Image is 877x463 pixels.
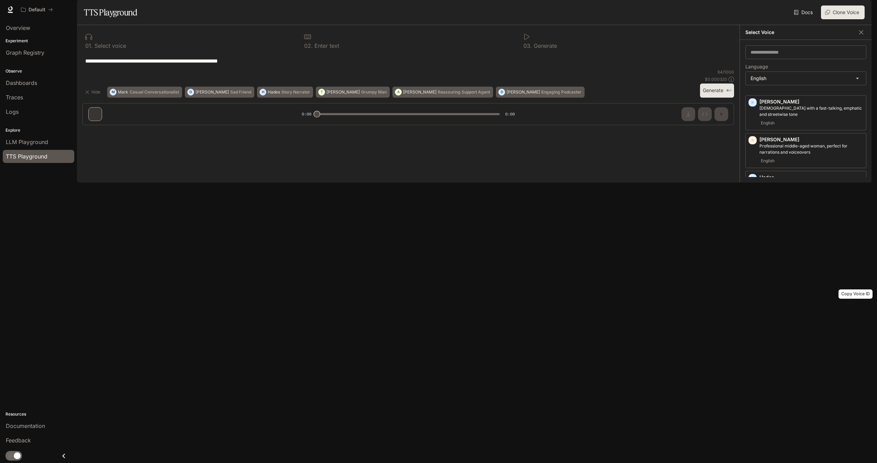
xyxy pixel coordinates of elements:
[745,64,768,69] p: Language
[118,90,128,94] p: Mark
[392,87,493,98] button: A[PERSON_NAME]Reassuring Support Agent
[726,89,731,93] p: ⌘⏎
[746,72,866,85] div: English
[185,87,254,98] button: O[PERSON_NAME]Sad Friend
[821,5,865,19] button: Clone Voice
[759,105,863,118] p: Male with a fast-talking, emphatic and streetwise tone
[281,90,310,94] p: Story Narrator
[196,90,229,94] p: [PERSON_NAME]
[313,43,339,48] p: Enter text
[110,87,116,98] div: M
[403,90,436,94] p: [PERSON_NAME]
[326,90,360,94] p: [PERSON_NAME]
[395,87,401,98] div: A
[316,87,390,98] button: T[PERSON_NAME]Grumpy Man
[700,84,734,98] button: Generate⌘⏎
[759,98,863,105] p: [PERSON_NAME]
[85,43,93,48] p: 0 1 .
[839,289,873,299] div: Copy Voice ID
[319,87,325,98] div: T
[532,43,557,48] p: Generate
[759,143,863,155] p: Professional middle-aged woman, perfect for narrations and voiceovers
[304,43,313,48] p: 0 2 .
[792,5,815,19] a: Docs
[499,87,505,98] div: D
[507,90,540,94] p: [PERSON_NAME]
[230,90,251,94] p: Sad Friend
[18,3,56,16] button: All workspaces
[84,5,137,19] h1: TTS Playground
[268,90,280,94] p: Hades
[438,90,490,94] p: Reassuring Support Agent
[759,136,863,143] p: [PERSON_NAME]
[718,69,734,75] p: 64 / 1000
[260,87,266,98] div: H
[257,87,313,98] button: HHadesStory Narrator
[107,87,182,98] button: MMarkCasual Conversationalist
[759,119,776,127] span: English
[541,90,581,94] p: Engaging Podcaster
[705,76,727,82] p: $ 0.000320
[93,43,126,48] p: Select voice
[759,157,776,165] span: English
[82,87,104,98] button: Hide
[188,87,194,98] div: O
[759,174,863,181] p: Hades
[130,90,179,94] p: Casual Conversationalist
[523,43,532,48] p: 0 3 .
[496,87,585,98] button: D[PERSON_NAME]Engaging Podcaster
[361,90,387,94] p: Grumpy Man
[29,7,45,13] p: Default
